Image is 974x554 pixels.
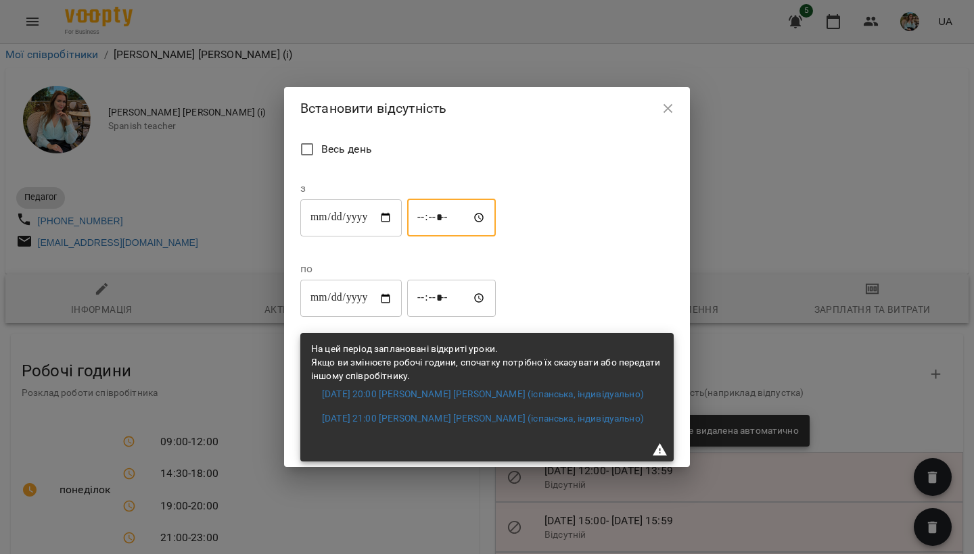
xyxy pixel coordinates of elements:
[322,412,644,426] a: [DATE] 21:00 [PERSON_NAME] [PERSON_NAME] (іспанська, індивідуально)
[311,343,660,380] span: На цей період заплановані відкриті уроки. Якщо ви змінюєте робочі години, спочатку потрібно їх ск...
[300,183,496,194] label: з
[322,388,644,401] a: [DATE] 20:00 [PERSON_NAME] [PERSON_NAME] (іспанська, індивідуально)
[300,263,496,274] label: по
[300,98,674,119] h2: Встановити відсутність
[321,141,372,157] span: Весь день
